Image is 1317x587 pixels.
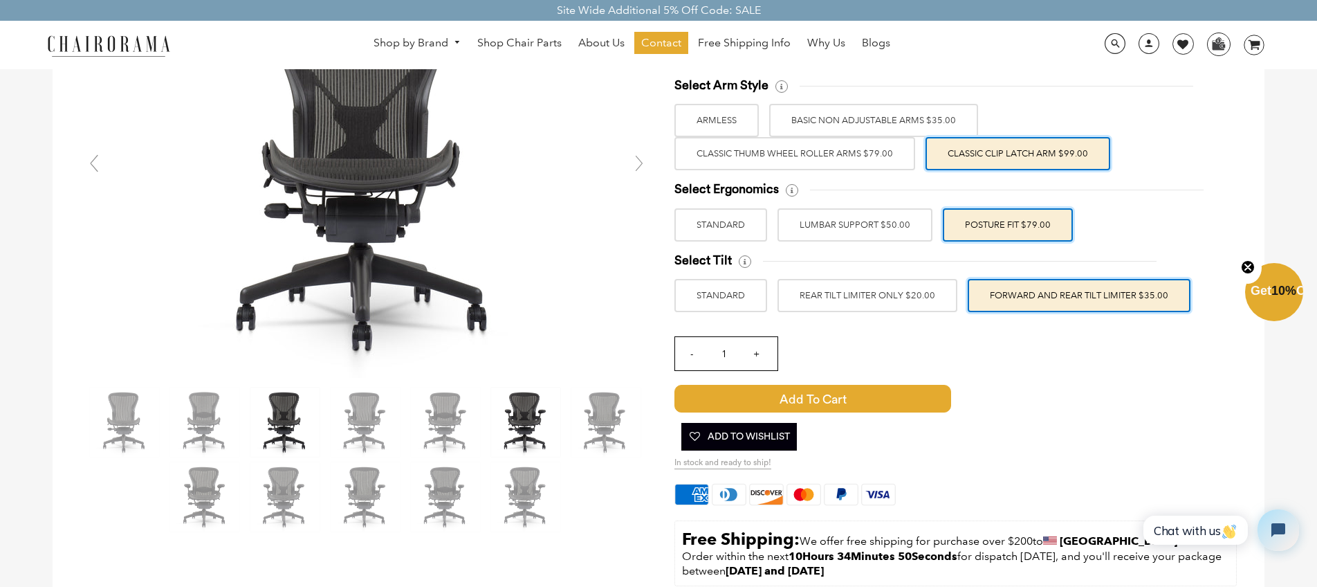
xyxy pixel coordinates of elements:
[1234,252,1262,284] button: Close teaser
[641,36,681,51] span: Contact
[800,534,1033,548] span: We offer free shipping for purchase over $200
[925,137,1110,170] label: Classic Clip Latch Arm $99.00
[250,388,320,457] img: Herman Miller Classic Aeron Chair | Black | Size C - chairorama
[855,32,897,54] a: Blogs
[675,337,708,370] input: -
[571,32,632,54] a: About Us
[800,32,852,54] a: Why Us
[682,529,800,549] strong: Free Shipping:
[331,388,400,457] img: Herman Miller Classic Aeron Chair | Black | Size C - chairorama
[1251,284,1314,298] span: Get Off
[674,458,771,469] span: In stock and ready to ship!
[1060,534,1177,548] strong: [GEOGRAPHIC_DATA]
[411,388,480,457] img: Herman Miller Classic Aeron Chair | Black | Size C - chairorama
[943,208,1073,242] label: POSTURE FIT $79.00
[968,279,1190,312] label: FORWARD AND REAR TILT LIMITER $35.00
[688,423,790,451] span: Add To Wishlist
[634,32,688,54] a: Contact
[477,36,562,51] span: Shop Chair Parts
[674,253,732,269] span: Select Tilt
[237,32,1027,57] nav: DesktopNavigation
[367,33,468,54] a: Shop by Brand
[674,279,767,312] label: STANDARD
[674,208,767,242] label: STANDARD
[1128,498,1311,563] iframe: Tidio Chat
[1271,284,1296,298] span: 10%
[571,388,641,457] img: Herman Miller Classic Aeron Chair | Black | Size C - chairorama
[578,36,625,51] span: About Us
[411,462,480,532] img: Herman Miller Classic Aeron Chair | Black | Size C - chairorama
[769,104,978,137] label: BASIC NON ADJUSTABLE ARMS $35.00
[170,388,239,457] img: Herman Miller Classic Aeron Chair | Black | Size C - chairorama
[1245,264,1303,323] div: Get10%OffClose teaser
[491,462,560,532] img: Herman Miller Classic Aeron Chair | Black | Size C - chairorama
[674,78,768,93] span: Select Arm Style
[726,564,824,577] strong: [DATE] and [DATE]
[691,32,798,54] a: Free Shipping Info
[170,462,239,532] img: Herman Miller Classic Aeron Chair | Black | Size C - chairorama
[777,279,957,312] label: REAR TILT LIMITER ONLY $20.00
[250,462,320,532] img: Herman Miller Classic Aeron Chair | Black | Size C - chairorama
[1208,33,1229,54] img: WhatsApp_Image_2024-07-12_at_16.23.01.webp
[777,208,932,242] label: LUMBAR SUPPORT $50.00
[674,181,779,197] span: Select Ergonomics
[90,388,159,457] img: Herman Miller Classic Aeron Chair | Black | Size C - chairorama
[681,423,797,451] button: Add To Wishlist
[39,33,178,57] img: chairorama
[331,462,400,532] img: Herman Miller Classic Aeron Chair | Black | Size C - chairorama
[491,388,560,457] img: Herman Miller Classic Aeron Chair | Black | Size C - chairorama
[674,385,1068,413] button: Add to Cart
[807,36,845,51] span: Why Us
[740,337,773,370] input: +
[682,528,1229,550] p: to
[862,36,890,51] span: Blogs
[674,104,759,137] label: ARMLESS
[682,550,1229,579] p: Order within the next for dispatch [DATE], and you'll receive your package between
[698,36,791,51] span: Free Shipping Info
[674,137,915,170] label: Classic Thumb Wheel Roller Arms $79.00
[674,385,951,413] span: Add to Cart
[789,550,957,563] span: 10Hours 34Minutes 50Seconds
[470,32,569,54] a: Shop Chair Parts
